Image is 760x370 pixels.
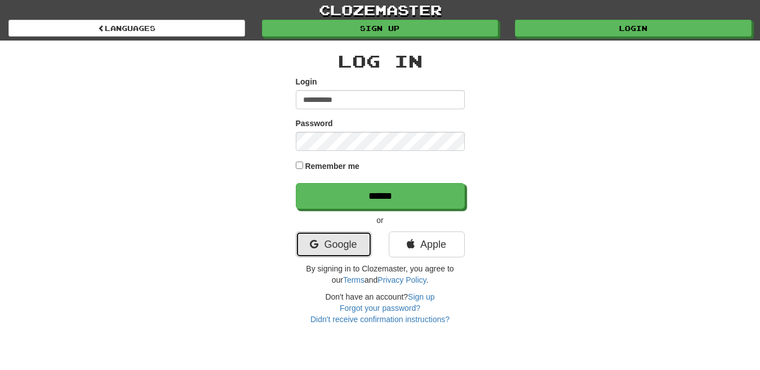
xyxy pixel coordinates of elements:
[340,304,420,313] a: Forgot your password?
[296,52,465,70] h2: Log In
[310,315,450,324] a: Didn't receive confirmation instructions?
[296,263,465,286] p: By signing in to Clozemaster, you agree to our and .
[305,161,359,172] label: Remember me
[296,215,465,226] p: or
[296,231,372,257] a: Google
[343,275,365,284] a: Terms
[296,76,317,87] label: Login
[8,20,245,37] a: Languages
[262,20,499,37] a: Sign up
[296,291,465,325] div: Don't have an account?
[296,118,333,129] label: Password
[389,231,465,257] a: Apple
[515,20,752,37] a: Login
[377,275,426,284] a: Privacy Policy
[408,292,434,301] a: Sign up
